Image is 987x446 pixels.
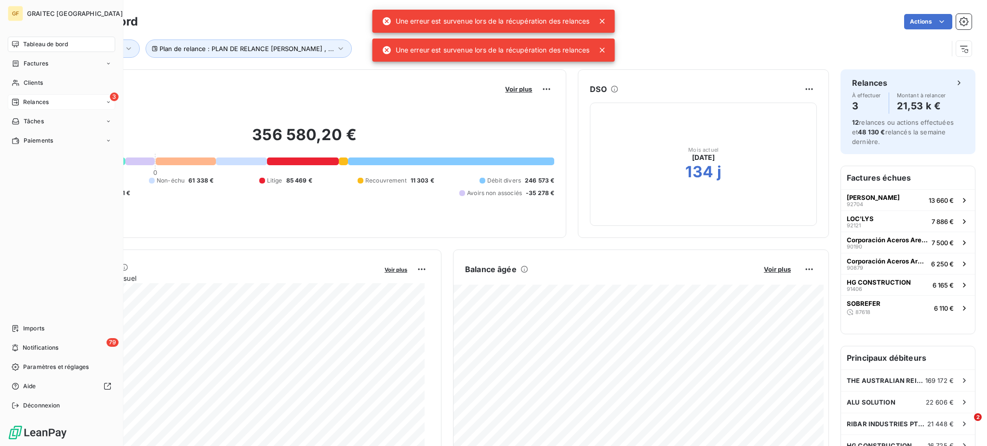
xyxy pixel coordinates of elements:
span: 6 250 € [931,260,954,268]
span: Montant à relancer [897,92,946,98]
span: 91406 [847,286,862,292]
h6: DSO [590,83,606,95]
button: Actions [904,14,952,29]
span: LOC'LYS [847,215,874,223]
span: Relances [23,98,49,106]
span: Voir plus [385,266,407,273]
h2: j [717,162,721,182]
span: 79 [107,338,119,347]
span: RIBAR INDUSTRIES PTE LTD [847,420,927,428]
button: HG CONSTRUCTION914066 165 € [841,274,975,295]
span: Paiements [24,136,53,145]
button: [PERSON_NAME]9270413 660 € [841,189,975,210]
span: Tableau de bord [23,40,68,49]
span: Voir plus [505,85,532,93]
span: Clients [24,79,43,87]
button: Corporación Aceros Arequipa SA908796 250 € [841,253,975,274]
span: Litige [267,176,282,185]
h6: Principaux débiteurs [841,346,975,369]
span: 0 [153,169,157,176]
span: 87618 [855,309,870,315]
span: À effectuer [852,92,881,98]
span: SOBREFER [847,300,880,307]
span: 11 303 € [411,176,434,185]
span: 6 110 € [934,304,954,312]
button: LOC'LYS921217 886 € [841,210,975,232]
span: 246 573 € [525,176,554,185]
button: Corporación Aceros Arequipa SA901907 500 € [841,232,975,253]
span: Corporación Aceros Arequipa SA [847,257,927,265]
h4: 21,53 k € [897,98,946,114]
button: Voir plus [761,265,794,274]
span: Débit divers [487,176,521,185]
span: relances ou actions effectuées et relancés la semaine dernière. [852,118,954,145]
span: Aide [23,382,36,391]
span: GRAITEC [GEOGRAPHIC_DATA] [27,10,123,17]
span: 21 448 € [927,420,954,428]
span: Tâches [24,117,44,126]
span: Avoirs non associés [467,189,522,197]
span: 12 [852,118,859,126]
div: GF [8,6,23,21]
h2: 356 580,20 € [54,125,554,154]
span: 92704 [847,201,863,207]
span: Paramètres et réglages [23,363,89,371]
h6: Factures échues [841,166,975,189]
img: Logo LeanPay [8,425,67,440]
span: Chiffre d'affaires mensuel [54,273,378,283]
span: Notifications [23,343,58,352]
span: Imports [23,324,44,333]
span: 6 165 € [933,281,954,289]
span: 90190 [847,244,862,249]
h2: 134 [685,162,713,182]
span: 90879 [847,265,863,271]
span: Recouvrement [365,176,407,185]
span: Voir plus [764,265,791,273]
span: 22 606 € [926,398,954,406]
iframe: Intercom live chat [954,413,977,436]
span: Plan de relance : PLAN DE RELANCE [PERSON_NAME] , ... [160,45,334,52]
a: Aide [8,379,115,394]
button: Voir plus [502,85,535,93]
div: Une erreur est survenue lors de la récupération des relances [382,41,590,59]
span: Mois actuel [688,147,719,153]
span: 61 338 € [188,176,213,185]
span: HG CONSTRUCTION [847,278,911,286]
span: 7 886 € [932,218,954,225]
span: 169 172 € [925,377,954,384]
span: 48 130 € [858,128,885,136]
span: 3 [110,92,119,101]
span: 92121 [847,223,861,228]
span: Non-échu [157,176,185,185]
span: 13 660 € [929,197,954,204]
span: Factures [24,59,48,68]
h4: 3 [852,98,881,114]
span: [PERSON_NAME] [847,194,900,201]
span: 85 469 € [286,176,312,185]
span: -35 278 € [526,189,554,197]
h6: Balance âgée [465,263,517,275]
span: [DATE] [692,153,715,162]
span: ALU SOLUTION [847,398,895,406]
span: THE AUSTRALIAN REINFORCING COMPANY [847,377,925,384]
div: Une erreur est survenue lors de la récupération des relances [382,13,590,30]
span: 2 [974,413,982,421]
button: Plan de relance : PLAN DE RELANCE [PERSON_NAME] , ... [146,39,352,58]
span: 7 500 € [932,239,954,247]
span: Corporación Aceros Arequipa SA [847,236,928,244]
button: Voir plus [382,265,410,274]
h6: Relances [852,77,887,89]
span: Déconnexion [23,401,60,410]
button: SOBREFER876186 110 € [841,295,975,320]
